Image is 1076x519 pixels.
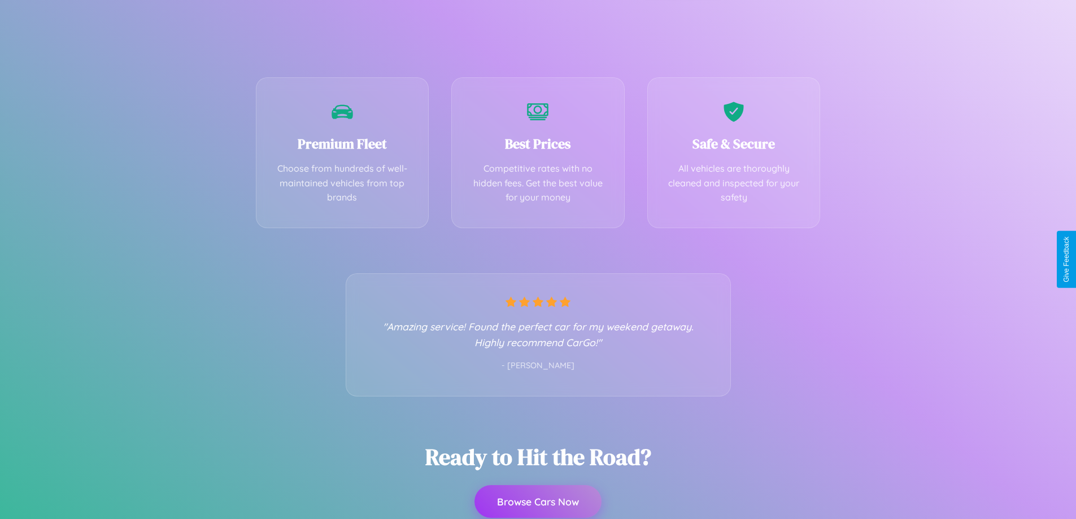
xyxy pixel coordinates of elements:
p: "Amazing service! Found the perfect car for my weekend getaway. Highly recommend CarGo!" [369,319,708,350]
p: Choose from hundreds of well-maintained vehicles from top brands [273,162,412,205]
p: All vehicles are thoroughly cleaned and inspected for your safety [665,162,803,205]
h2: Ready to Hit the Road? [425,442,651,472]
h3: Safe & Secure [665,134,803,153]
div: Give Feedback [1062,237,1070,282]
h3: Premium Fleet [273,134,412,153]
button: Browse Cars Now [474,485,602,518]
p: - [PERSON_NAME] [369,359,708,373]
h3: Best Prices [469,134,607,153]
p: Competitive rates with no hidden fees. Get the best value for your money [469,162,607,205]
